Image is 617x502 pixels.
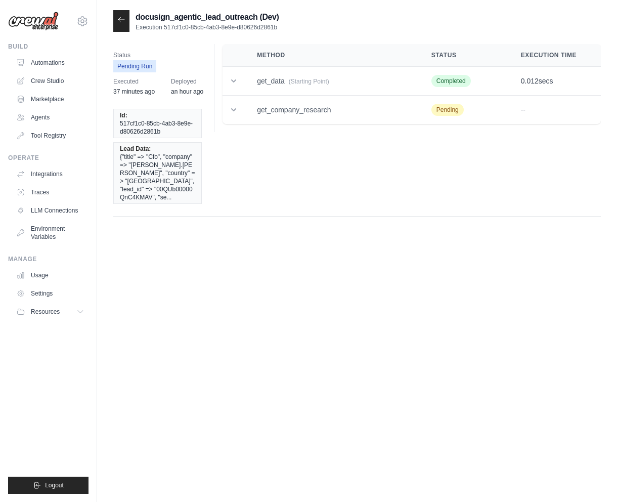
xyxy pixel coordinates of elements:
[136,11,279,23] h2: docusign_agentic_lead_outreach (Dev)
[120,111,127,119] span: Id:
[120,153,195,201] span: {"title" => "Cfo", "company" => "[PERSON_NAME].[PERSON_NAME]", "country" => "[GEOGRAPHIC_DATA]", ...
[113,60,156,72] span: Pending Run
[12,184,89,200] a: Traces
[419,44,509,67] th: Status
[245,44,419,67] th: Method
[12,304,89,320] button: Resources
[8,12,59,31] img: Logo
[136,23,279,31] p: Execution 517cf1c0-85cb-4ab3-8e9e-d80626d2861b
[245,96,419,124] td: get_company_research
[12,91,89,107] a: Marketplace
[12,202,89,219] a: LLM Connections
[8,43,89,51] div: Build
[431,104,464,116] span: Pending
[12,109,89,126] a: Agents
[113,88,155,95] time: August 19, 2025 at 12:57 PDT
[509,67,601,96] td: secs
[12,285,89,302] a: Settings
[12,166,89,182] a: Integrations
[113,76,155,87] span: Executed
[245,67,419,96] td: get_data
[8,477,89,494] button: Logout
[45,481,64,489] span: Logout
[31,308,60,316] span: Resources
[12,267,89,283] a: Usage
[521,77,539,85] span: 0.012
[171,76,203,87] span: Deployed
[8,154,89,162] div: Operate
[12,73,89,89] a: Crew Studio
[12,221,89,245] a: Environment Variables
[8,255,89,263] div: Manage
[431,75,471,87] span: Completed
[12,128,89,144] a: Tool Registry
[521,106,525,114] span: --
[113,50,156,60] span: Status
[171,88,203,95] time: August 19, 2025 at 12:43 PDT
[289,78,329,85] span: (Starting Point)
[509,44,601,67] th: Execution Time
[120,145,151,153] span: Lead Data:
[12,55,89,71] a: Automations
[120,119,195,136] span: 517cf1c0-85cb-4ab3-8e9e-d80626d2861b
